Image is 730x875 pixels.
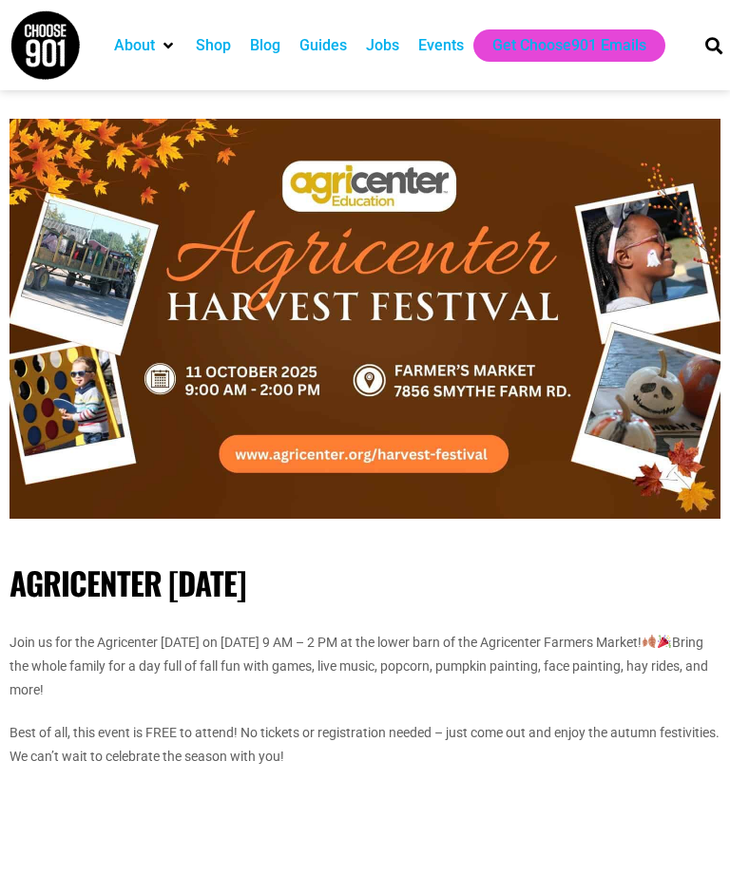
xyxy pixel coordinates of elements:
[105,29,186,62] div: About
[114,34,155,57] a: About
[105,29,680,62] nav: Main nav
[418,34,464,57] a: Events
[10,564,720,602] h1: Agricenter [DATE]
[10,631,720,703] p: Join us for the Agricenter [DATE] on [DATE] 9 AM – 2 PM at the lower barn of the Agricenter Farme...
[10,721,720,769] p: Best of all, this event is FREE to attend! No tickets or registration needed – just come out and ...
[366,34,399,57] a: Jobs
[698,29,729,61] div: Search
[658,635,671,648] img: 🎉
[299,34,347,57] a: Guides
[250,34,280,57] a: Blog
[196,34,231,57] a: Shop
[643,635,656,648] img: 🍂
[492,34,646,57] a: Get Choose901 Emails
